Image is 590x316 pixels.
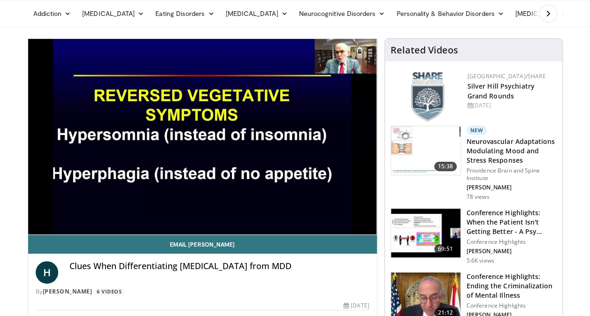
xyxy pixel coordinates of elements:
[150,4,220,23] a: Eating Disorders
[28,235,377,254] a: Email [PERSON_NAME]
[77,4,150,23] a: [MEDICAL_DATA]
[467,184,557,191] p: [PERSON_NAME]
[220,4,293,23] a: [MEDICAL_DATA]
[391,4,509,23] a: Personality & Behavior Disorders
[28,4,77,23] a: Addiction
[467,126,487,135] p: New
[467,238,557,246] p: Conference Highlights
[467,248,557,255] p: [PERSON_NAME]
[69,261,369,271] h4: Clues When Differentiating [MEDICAL_DATA] from MDD
[36,261,58,284] a: H
[391,45,458,56] h4: Related Videos
[467,167,557,182] p: Providence Brain and Spine Institute
[391,126,557,201] a: 15:38 New Neurovascular Adaptations Modulating Mood and Stress Responses Providence Brain and Spi...
[344,301,369,310] div: [DATE]
[467,72,546,80] a: [GEOGRAPHIC_DATA]/SHARE
[467,193,490,201] p: 78 views
[434,162,457,171] span: 15:38
[467,101,555,110] div: [DATE]
[94,288,125,296] a: 6 Videos
[467,208,557,236] h3: Conference Highlights: When the Patient Isn't Getting Better - A Psy…
[434,244,457,254] span: 69:51
[36,287,369,296] div: By
[391,126,460,175] img: 4562edde-ec7e-4758-8328-0659f7ef333d.150x105_q85_crop-smart_upscale.jpg
[411,72,444,121] img: f8aaeb6d-318f-4fcf-bd1d-54ce21f29e87.png.150x105_q85_autocrop_double_scale_upscale_version-0.2.png
[467,137,557,165] h3: Neurovascular Adaptations Modulating Mood and Stress Responses
[467,302,557,309] p: Conference Highlights
[43,287,92,295] a: [PERSON_NAME]
[467,272,557,300] h3: Conference Highlights: Ending the Criminalization of Mental Illness
[391,209,460,257] img: 4362ec9e-0993-4580-bfd4-8e18d57e1d49.150x105_q85_crop-smart_upscale.jpg
[391,208,557,264] a: 69:51 Conference Highlights: When the Patient Isn't Getting Better - A Psy… Conference Highlights...
[293,4,391,23] a: Neurocognitive Disorders
[467,257,494,264] p: 5.6K views
[28,39,377,235] video-js: Video Player
[467,82,535,100] a: Silver Hill Psychiatry Grand Rounds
